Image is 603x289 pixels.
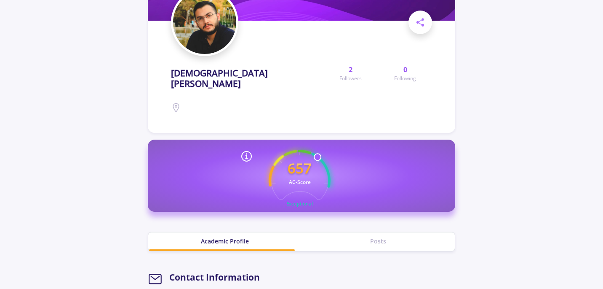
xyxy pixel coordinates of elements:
a: 2Followers [323,65,378,82]
span: Followers [339,75,362,82]
text: AC-Score [288,178,310,186]
text: Exceptional [286,200,313,207]
span: 0 [403,65,407,75]
span: Following [394,75,416,82]
a: 0Following [378,65,432,82]
div: Posts [301,237,455,246]
h1: [DEMOGRAPHIC_DATA][PERSON_NAME] [171,68,323,89]
div: Academic Profile [148,237,301,246]
span: 2 [349,65,352,75]
h2: Contact Information [169,272,260,283]
text: 657 [288,159,312,178]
